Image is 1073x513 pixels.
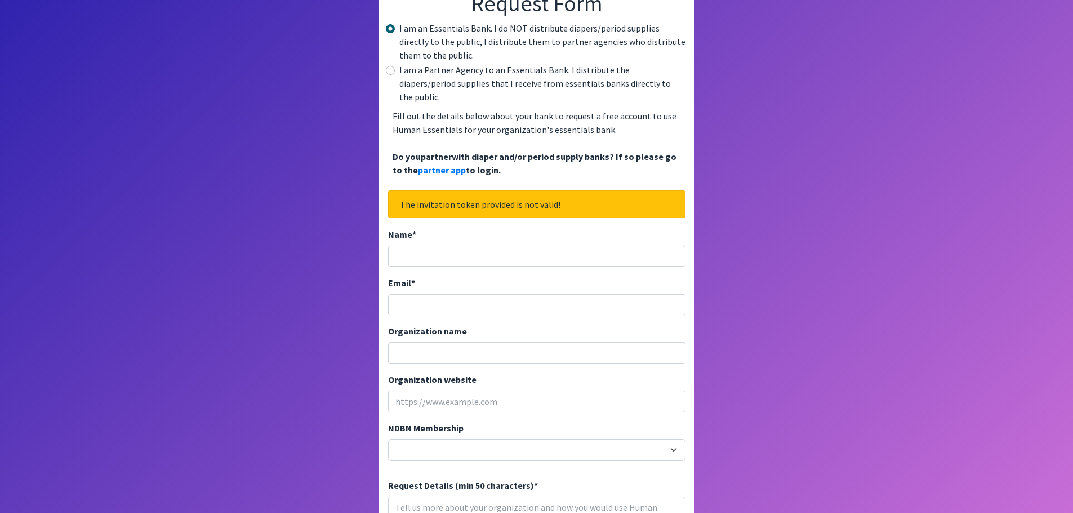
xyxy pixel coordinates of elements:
label: I am a Partner Agency to an Essentials Bank. I distribute the diapers/period supplies that I rece... [399,63,685,104]
abbr: required [411,277,415,288]
abbr: required [534,480,538,491]
label: Organization name [388,324,467,338]
label: Email [388,276,415,289]
span: Do you with diaper and/or period supply banks? If so please go to the to login. [393,151,676,176]
label: Request Details (min 50 characters) [388,479,538,492]
input: https://www.example.com [388,391,685,412]
a: partner app [418,164,466,176]
span: partner [421,151,452,162]
label: Name [388,227,416,241]
label: NDBN Membership [388,421,464,435]
label: Organization website [388,373,477,386]
label: I am an Essentials Bank. I do NOT distribute diapers/period supplies directly to the public, I di... [399,21,685,62]
div: The invitation token provided is not valid! [388,190,685,218]
abbr: required [412,229,416,240]
p: Fill out the details below about your bank to request a free account to use Human Essentials for ... [388,105,685,181]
